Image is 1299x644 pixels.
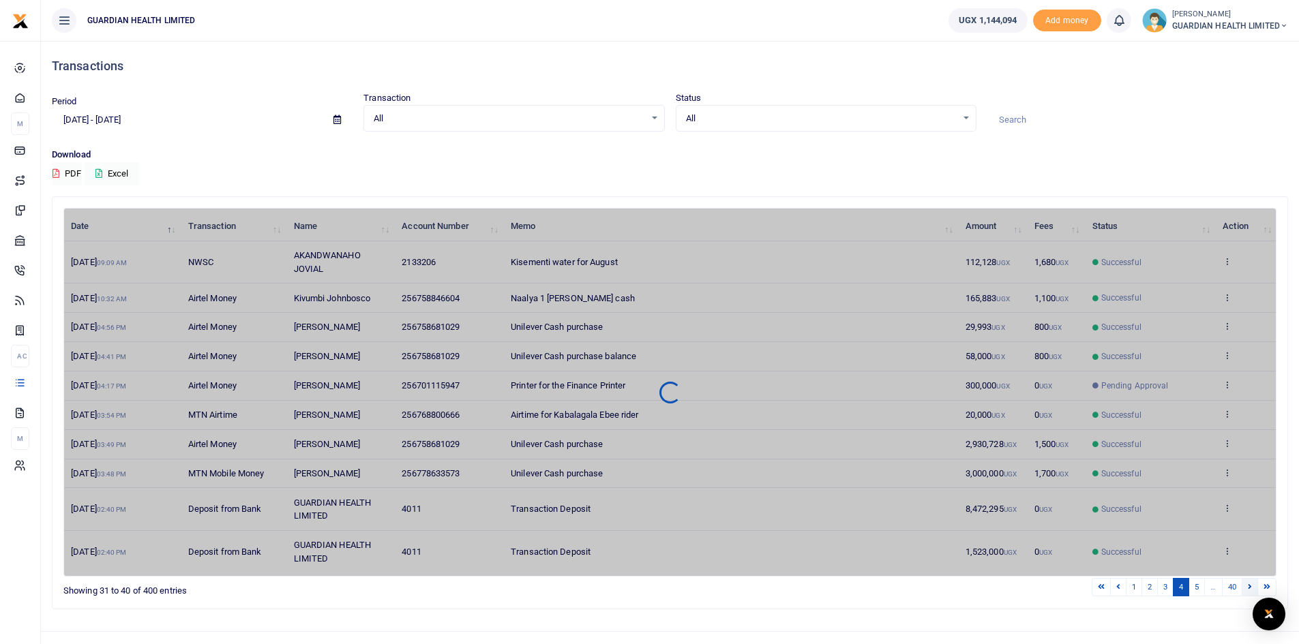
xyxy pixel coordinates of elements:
input: select period [52,108,323,132]
span: Add money [1033,10,1101,32]
li: Wallet ballance [943,8,1032,33]
button: Excel [84,162,140,185]
a: 5 [1189,578,1205,596]
a: 2 [1141,578,1158,596]
h4: Transactions [52,59,1288,74]
a: 1 [1126,578,1142,596]
a: logo-small logo-large logo-large [12,15,29,25]
a: 40 [1222,578,1242,596]
img: profile-user [1142,8,1167,33]
div: Showing 31 to 40 of 400 entries [63,577,563,598]
a: profile-user [PERSON_NAME] GUARDIAN HEALTH LIMITED [1142,8,1288,33]
input: Search [987,108,1288,132]
span: GUARDIAN HEALTH LIMITED [1172,20,1288,32]
img: logo-small [12,13,29,29]
label: Period [52,95,77,108]
button: PDF [52,162,82,185]
p: Download [52,148,1288,162]
a: 3 [1157,578,1174,596]
li: Ac [11,345,29,367]
span: UGX 1,144,094 [959,14,1017,27]
label: Transaction [363,91,410,105]
label: Status [676,91,702,105]
a: 4 [1173,578,1189,596]
div: Open Intercom Messenger [1253,598,1285,630]
a: UGX 1,144,094 [949,8,1027,33]
span: All [686,112,957,125]
a: Add money [1033,14,1101,25]
li: Toup your wallet [1033,10,1101,32]
li: M [11,427,29,450]
span: All [374,112,644,125]
li: M [11,112,29,135]
small: [PERSON_NAME] [1172,9,1288,20]
span: GUARDIAN HEALTH LIMITED [82,14,200,27]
